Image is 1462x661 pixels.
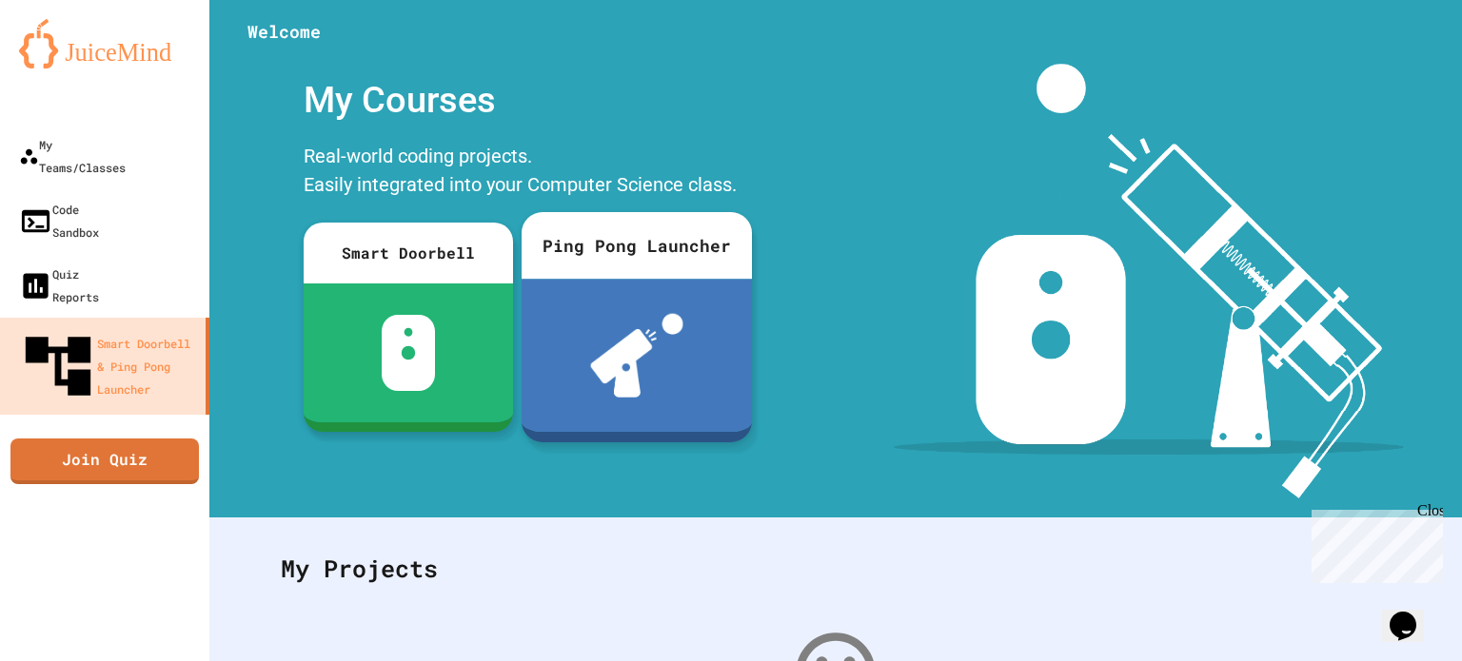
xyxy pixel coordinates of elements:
[262,532,1410,606] div: My Projects
[522,212,752,279] div: Ping Pong Launcher
[894,64,1404,498] img: banner-image-my-projects.png
[10,438,199,484] a: Join Quiz
[294,137,751,208] div: Real-world coding projects. Easily integrated into your Computer Science class.
[19,262,99,308] div: Quiz Reports
[19,133,126,179] div: My Teams/Classes
[304,223,513,283] div: Smart Doorbell
[19,19,190,68] img: logo-orange.svg
[8,8,131,121] div: Chat with us now!Close
[1304,502,1443,583] iframe: chat widget
[590,314,683,398] img: ppl-with-ball.png
[382,315,436,391] img: sdb-white.svg
[19,198,99,243] div: Code Sandbox
[294,64,751,137] div: My Courses
[1382,585,1443,642] iframe: chat widget
[19,327,198,405] div: Smart Doorbell & Ping Pong Launcher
